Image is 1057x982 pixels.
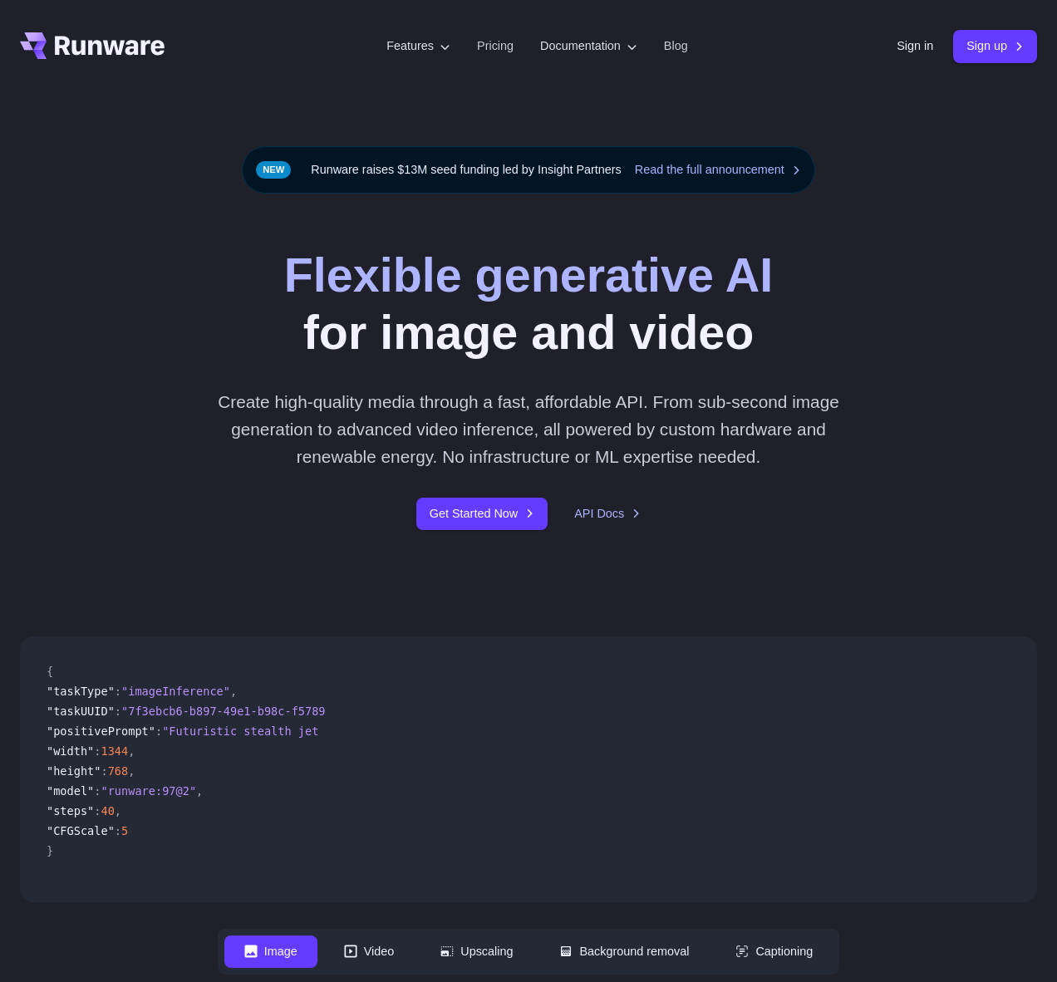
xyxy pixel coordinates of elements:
span: : [94,744,101,758]
span: : [155,724,162,738]
span: 1344 [101,744,128,758]
span: : [115,705,121,718]
span: "7f3ebcb6-b897-49e1-b98c-f5789d2d40d7" [121,705,380,718]
a: Read the full announcement [635,160,801,179]
span: : [94,804,101,818]
a: Sign up [953,30,1037,62]
a: Blog [664,37,688,56]
span: "width" [47,744,94,758]
span: "positivePrompt" [47,724,155,738]
span: 40 [101,804,114,818]
span: "steps" [47,804,94,818]
p: Create high-quality media through a fast, affordable API. From sub-second image generation to adv... [203,388,853,471]
span: , [115,804,121,818]
button: Captioning [715,935,833,968]
strong: Flexible generative AI [284,248,773,302]
a: Go to / [20,32,165,59]
span: "taskUUID" [47,705,115,718]
span: "Futuristic stealth jet streaking through a neon-lit cityscape with glowing purple exhaust" [162,724,781,738]
h1: for image and video [284,247,773,361]
button: Image [224,935,317,968]
span: , [128,764,135,778]
span: "model" [47,784,94,798]
span: "runware:97@2" [101,784,196,798]
span: , [196,784,203,798]
a: Get Started Now [416,498,548,530]
span: "height" [47,764,101,778]
span: : [115,824,121,837]
a: Sign in [897,37,933,56]
div: Runware raises $13M seed funding led by Insight Partners [242,146,815,194]
label: Features [386,37,450,56]
button: Video [324,935,415,968]
span: } [47,844,53,857]
span: "taskType" [47,685,115,698]
a: Pricing [477,37,514,56]
span: "imageInference" [121,685,230,698]
button: Upscaling [420,935,533,968]
span: , [128,744,135,758]
span: , [230,685,237,698]
span: 768 [108,764,129,778]
span: "CFGScale" [47,824,115,837]
span: 5 [121,824,128,837]
label: Documentation [540,37,637,56]
span: { [47,665,53,678]
button: Background removal [539,935,709,968]
a: API Docs [574,504,641,523]
span: : [101,764,107,778]
span: : [94,784,101,798]
span: : [115,685,121,698]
